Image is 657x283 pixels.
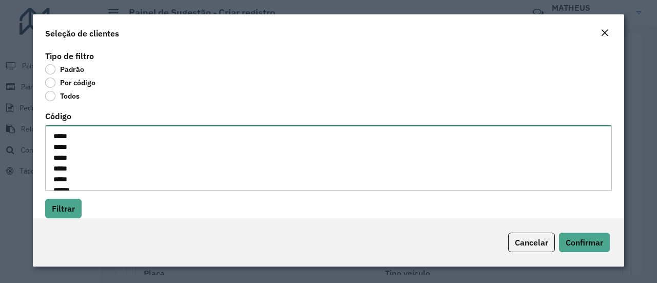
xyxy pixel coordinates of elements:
[45,78,95,88] label: Por código
[45,199,82,218] button: Filtrar
[45,27,119,40] h4: Seleção de clientes
[559,233,610,252] button: Confirmar
[45,91,80,101] label: Todos
[597,27,612,40] button: Close
[508,233,555,252] button: Cancelar
[515,237,548,248] span: Cancelar
[45,64,84,74] label: Padrão
[45,50,94,62] label: Tipo de filtro
[601,29,609,37] em: Fechar
[566,237,603,248] span: Confirmar
[45,110,71,122] label: Código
